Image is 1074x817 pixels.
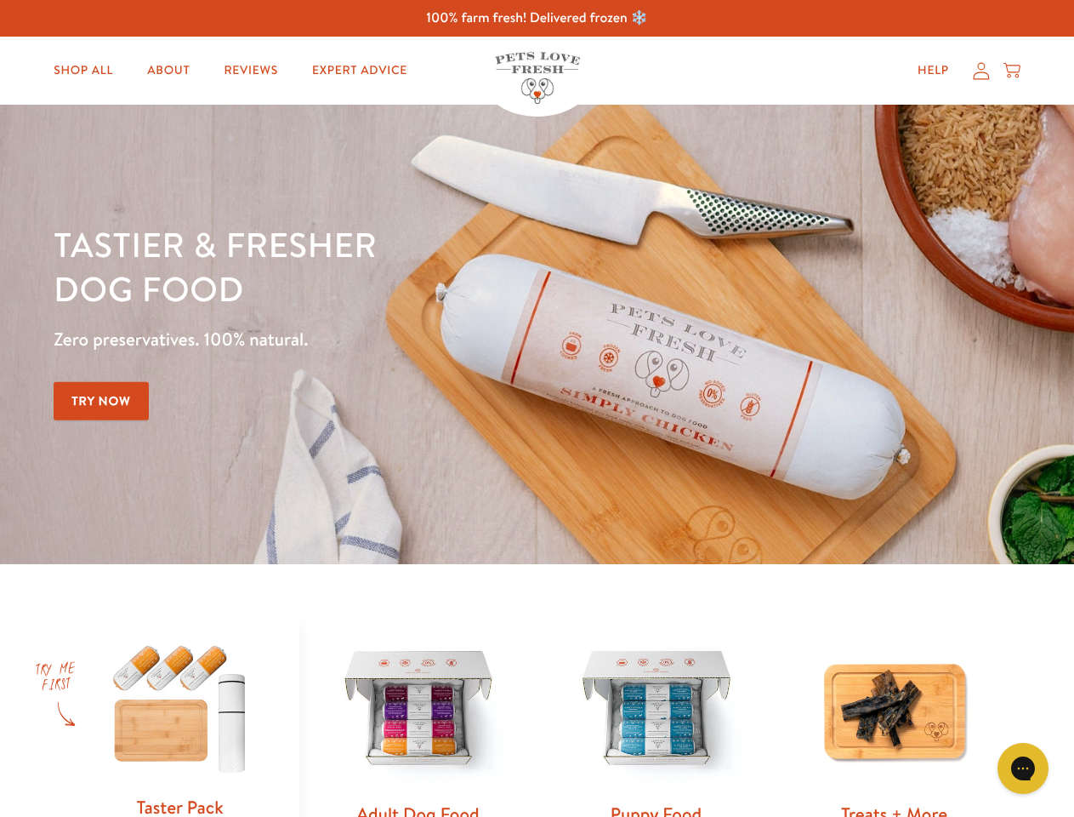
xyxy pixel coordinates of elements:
[54,382,149,420] a: Try Now
[495,52,580,104] img: Pets Love Fresh
[298,54,421,88] a: Expert Advice
[904,54,963,88] a: Help
[989,737,1057,800] iframe: Gorgias live chat messenger
[134,54,203,88] a: About
[54,222,698,311] h1: Tastier & fresher dog food
[40,54,127,88] a: Shop All
[210,54,291,88] a: Reviews
[54,324,698,355] p: Zero preservatives. 100% natural.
